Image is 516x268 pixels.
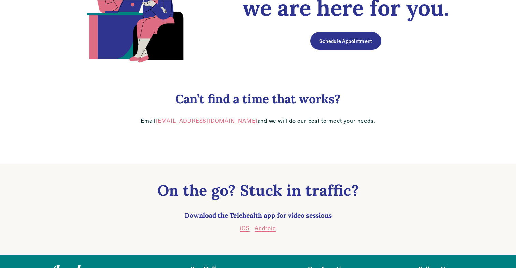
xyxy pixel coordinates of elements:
[240,224,249,232] a: iOS
[53,117,463,124] p: Email and we will do our best to meet your needs.
[104,181,412,200] h2: On the go? Stuck in traffic?
[104,211,412,220] h4: Download the Telehealth app for video sessions
[53,92,463,107] h3: Can’t find a time that works?
[255,224,276,232] a: Android
[156,117,257,124] a: [EMAIL_ADDRESS][DOMAIN_NAME]
[310,32,381,50] a: Schedule Appointment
